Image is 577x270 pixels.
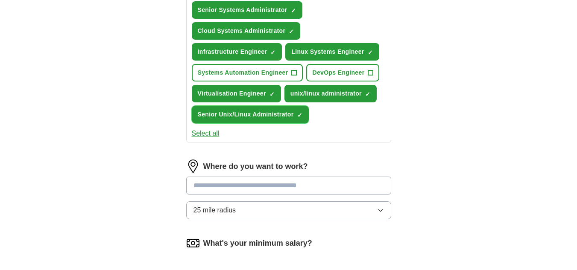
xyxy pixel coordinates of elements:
[368,49,373,56] span: ✓
[365,91,370,98] span: ✓
[193,205,236,215] span: 25 mile radius
[198,110,294,119] span: Senior Unix/Linux Administrator
[291,47,364,56] span: Linux Systems Engineer
[290,89,362,98] span: unix/linux administrator
[198,68,288,77] span: Systems Automation Engineer
[192,1,302,19] button: Senior Systems Administrator✓
[269,91,275,98] span: ✓
[291,7,296,14] span: ✓
[198,89,266,98] span: Virtualisation Engineer
[192,85,281,102] button: Virtualisation Engineer✓
[285,43,379,61] button: Linux Systems Engineer✓
[203,161,308,172] label: Where do you want to work?
[186,160,200,173] img: location.png
[198,26,286,35] span: Cloud Systems Administrator
[192,128,220,139] button: Select all
[198,47,267,56] span: Infrastructure Engineer
[289,28,294,35] span: ✓
[312,68,364,77] span: DevOps Engineer
[186,236,200,250] img: salary.png
[192,43,282,61] button: Infrastructure Engineer✓
[297,112,302,119] span: ✓
[198,6,287,15] span: Senior Systems Administrator
[270,49,275,56] span: ✓
[192,22,301,40] button: Cloud Systems Administrator✓
[306,64,379,81] button: DevOps Engineer
[192,64,303,81] button: Systems Automation Engineer
[186,201,391,219] button: 25 mile radius
[284,85,377,102] button: unix/linux administrator✓
[203,238,312,249] label: What's your minimum salary?
[192,106,309,123] button: Senior Unix/Linux Administrator✓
